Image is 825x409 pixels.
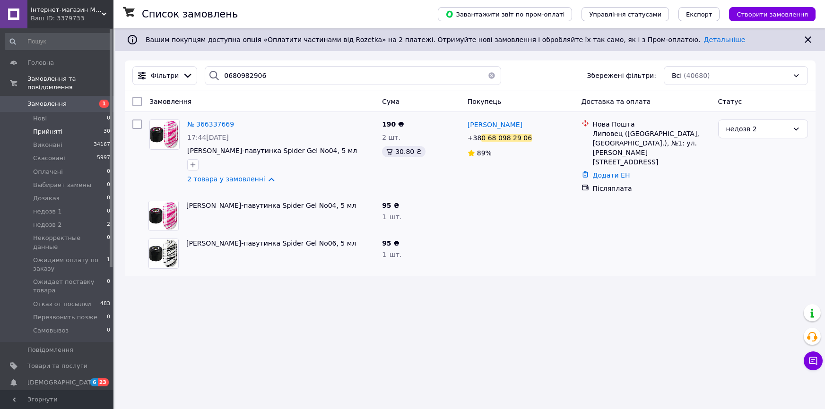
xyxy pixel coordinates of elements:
span: Головна [27,59,54,67]
span: 0 [107,234,110,251]
span: 0 [107,207,110,216]
span: 17:44[DATE] [187,134,229,141]
div: недозв 2 [726,124,789,134]
button: Управління статусами [582,7,669,21]
div: Нова Пошта [593,119,711,129]
span: 6 [90,378,98,386]
span: Ожидает поставку товара [33,278,107,295]
span: Скасовані [33,154,65,162]
a: Додати ЕН [593,171,630,179]
div: Післяплата [593,184,711,193]
span: Cума [382,98,399,105]
div: Липовец ([GEOGRAPHIC_DATA], [GEOGRAPHIC_DATA].), №1: ул. [PERSON_NAME][STREET_ADDRESS] [593,129,711,167]
span: 0 [107,313,110,322]
span: 1 [99,100,109,108]
div: Ваш ID: 3379733 [31,14,113,23]
a: Створити замовлення [720,10,816,17]
span: 95 ₴ [382,202,399,209]
span: 1 шт. [382,251,401,258]
span: Ожидаем оплату по заказу [33,256,107,273]
span: 1 шт. [382,213,401,221]
span: недозв 2 [33,221,61,229]
span: 0 [107,326,110,335]
span: Отказ от посылки [33,300,91,308]
span: Вашим покупцям доступна опція «Оплатити частинами від Rozetka» на 2 платежі. Отримуйте нові замов... [146,36,745,43]
span: 23 [98,378,109,386]
span: 2 шт. [382,134,400,141]
span: Фільтри [151,71,179,80]
span: Управління статусами [589,11,661,18]
img: Фото товару [150,120,179,149]
span: Товари та послуги [27,362,87,370]
span: Оплачені [33,168,63,176]
button: Чат з покупцем [804,351,823,370]
input: Пошук за номером замовлення, ПІБ покупця, номером телефону, Email, номером накладної [205,66,501,85]
div: 0 68 098 29 06 [481,134,532,142]
img: Фото товару [149,201,178,230]
span: Перезвонить позже [33,313,97,322]
a: [PERSON_NAME]-павутинка Spider Gel No04, 5 мл [187,147,357,154]
span: Замовлення [27,100,67,108]
div: 30.80 ₴ [382,146,425,157]
span: Доставка та оплата [582,98,651,105]
span: Збережені фільтри: [587,71,656,80]
a: Фото товару [149,119,180,150]
span: Покупець [468,98,501,105]
span: Статус [718,98,742,105]
span: недозв 1 [33,207,61,216]
span: 2 [107,221,110,229]
a: [PERSON_NAME]-павутинка Spider Gel No06, 5 мл [186,239,356,247]
span: Експорт [686,11,712,18]
span: Замовлення [149,98,191,105]
button: Створити замовлення [729,7,816,21]
span: Прийняті [33,128,62,136]
span: Створити замовлення [737,11,808,18]
button: Експорт [678,7,720,21]
button: Завантажити звіт по пром-оплаті [438,7,572,21]
span: 483 [100,300,110,308]
span: 89% [477,149,492,157]
span: 1 [107,256,110,273]
a: [PERSON_NAME]-павутинка Spider Gel No04, 5 мл [186,202,356,209]
span: [PERSON_NAME] [468,121,522,128]
span: 0 [107,278,110,295]
span: Всі [672,71,682,80]
img: Фото товару [149,239,178,268]
span: Нові [33,114,47,123]
span: 95 ₴ [382,239,399,247]
span: 190 ₴ [382,120,404,128]
span: Самовывоз [33,326,69,335]
span: 0 [107,181,110,189]
div: +38 [466,131,534,145]
span: 0 [107,114,110,123]
span: 0 [107,194,110,203]
span: 30 [104,128,110,136]
a: Детальніше [704,36,746,43]
a: 2 товара у замовленні [187,175,265,183]
span: Завантажити звіт по пром-оплаті [445,10,564,18]
a: [PERSON_NAME] [468,120,522,129]
span: Некорректные данные [33,234,107,251]
a: № 366337669 [187,120,234,128]
span: 0 [107,168,110,176]
span: (40680) [684,72,710,79]
h1: Список замовлень [142,9,238,20]
span: Дозаказ [33,194,60,203]
span: Інтернет-магазин Mo Most [31,6,102,14]
span: 5997 [97,154,110,162]
span: Повідомлення [27,346,73,354]
span: Выбирает замены [33,181,91,189]
span: [DEMOGRAPHIC_DATA] [27,378,97,387]
span: Виконані [33,141,62,149]
span: Замовлення та повідомлення [27,75,113,92]
span: 34167 [94,141,110,149]
button: Очистить [482,66,501,85]
input: Пошук [5,33,111,50]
